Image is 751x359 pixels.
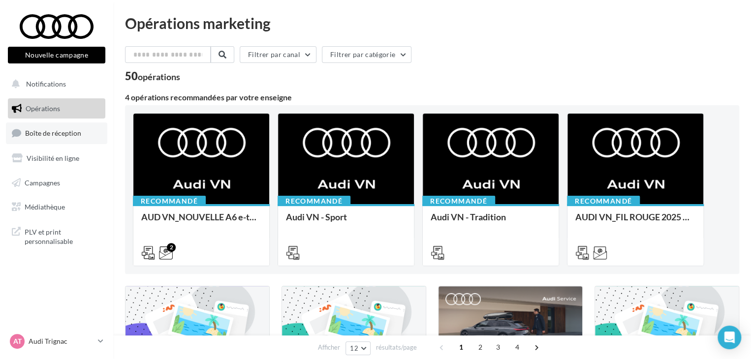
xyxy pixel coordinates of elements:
[567,196,640,207] div: Recommandé
[453,339,469,355] span: 1
[125,16,739,30] div: Opérations marketing
[25,129,81,137] span: Boîte de réception
[26,104,60,113] span: Opérations
[322,46,411,63] button: Filtrer par catégorie
[6,221,107,250] a: PLV et print personnalisable
[6,122,107,144] a: Boîte de réception
[286,212,406,232] div: Audi VN - Sport
[6,173,107,193] a: Campagnes
[6,74,103,94] button: Notifications
[431,212,551,232] div: Audi VN - Tradition
[575,212,695,232] div: AUDI VN_FIL ROUGE 2025 - A1, Q2, Q3, Q5 et Q4 e-tron
[718,326,741,349] div: Open Intercom Messenger
[26,80,66,88] span: Notifications
[141,212,261,232] div: AUD VN_NOUVELLE A6 e-tron
[25,203,65,211] span: Médiathèque
[345,341,371,355] button: 12
[29,336,94,346] p: Audi Trignac
[27,154,79,162] span: Visibilité en ligne
[8,47,105,63] button: Nouvelle campagne
[278,196,350,207] div: Recommandé
[422,196,495,207] div: Recommandé
[133,196,206,207] div: Recommandé
[8,332,105,351] a: AT Audi Trignac
[167,243,176,252] div: 2
[138,72,180,81] div: opérations
[318,343,340,352] span: Afficher
[6,197,107,217] a: Médiathèque
[472,339,488,355] span: 2
[13,336,22,346] span: AT
[376,343,417,352] span: résultats/page
[350,344,358,352] span: 12
[240,46,316,63] button: Filtrer par canal
[25,178,60,186] span: Campagnes
[6,148,107,169] a: Visibilité en ligne
[125,71,180,82] div: 50
[509,339,525,355] span: 4
[6,98,107,119] a: Opérations
[25,225,101,246] span: PLV et print personnalisable
[490,339,506,355] span: 3
[125,93,739,101] div: 4 opérations recommandées par votre enseigne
